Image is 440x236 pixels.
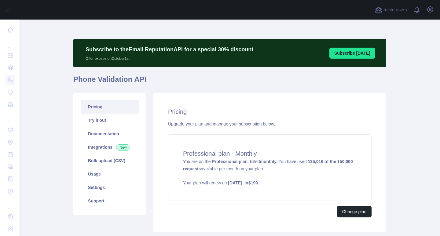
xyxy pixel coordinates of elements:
[81,167,139,181] a: Usage
[183,159,353,171] strong: 135,016 of the 150,000 requests
[168,121,372,127] div: Upgrade your plan and manage your subscription below.
[183,149,357,158] h4: Professional plan - Monthly
[81,127,139,140] a: Documentation
[73,74,386,89] h1: Phone Validation API
[383,6,407,13] span: Invite users
[86,45,253,54] p: Subscribe to the Email Reputation API for a special 30 % discount
[5,37,15,49] div: ...
[86,54,253,61] p: Offer expires on October 1st.
[183,159,357,186] span: You are on the , billed You have used available per month on your plan.
[5,111,15,123] div: ...
[81,100,139,114] a: Pricing
[183,180,357,186] p: Your plan will renew on for
[168,107,372,116] h2: Pricing
[228,180,242,185] strong: [DATE]
[212,159,248,164] strong: Professional plan
[337,206,372,217] button: Change plan
[248,180,259,185] strong: $ 199 .
[81,114,139,127] a: Try it out
[260,159,277,164] strong: monthly.
[81,140,139,154] a: Integrations New
[81,194,139,208] a: Support
[374,5,408,15] button: Invite users
[116,144,130,151] span: New
[329,48,375,59] button: Subscribe [DATE]
[81,181,139,194] a: Settings
[5,198,15,210] div: ...
[81,154,139,167] a: Bulk upload (CSV)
